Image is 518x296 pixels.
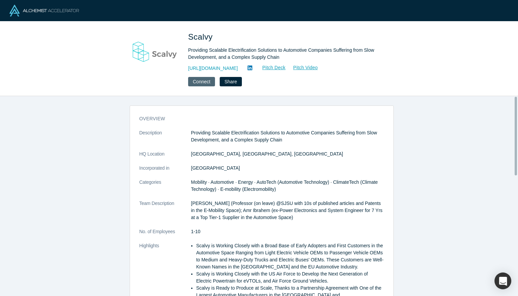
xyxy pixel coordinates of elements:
li: Scalvy is Working Closely with a Broad Base of Early Adopters and First Customers in the Automoti... [196,242,384,270]
dt: No. of Employees [139,228,191,242]
a: Pitch Deck [255,64,286,72]
span: Scalvy [188,32,215,41]
dt: HQ Location [139,151,191,165]
dt: Incorporated in [139,165,191,179]
span: Mobility · Automotive · Energy · AutoTech (Automotive Technology) · ClimateTech (Climate Technolo... [191,179,378,192]
a: Pitch Video [286,64,318,72]
p: Providing Scalable Electrification Solutions to Automotive Companies Suffering from Slow Developm... [191,129,384,143]
dd: 1-10 [191,228,384,235]
dt: Team Description [139,200,191,228]
dd: [GEOGRAPHIC_DATA] [191,165,384,172]
button: Connect [188,77,215,86]
button: Share [220,77,242,86]
p: [PERSON_NAME] (Professor (on leave) @SJSU with 10s of published articles and Patents in the E-Mob... [191,200,384,221]
img: Alchemist Logo [9,5,79,16]
a: [URL][DOMAIN_NAME] [188,65,238,72]
dt: Description [139,129,191,151]
dt: Categories [139,179,191,200]
li: Scalvy is Working Closely with the US Air Force to Develop the Next Generation of Electric Powert... [196,270,384,285]
div: Providing Scalable Electrification Solutions to Automotive Companies Suffering from Slow Developm... [188,47,376,61]
h3: overview [139,115,375,122]
img: Scalvy's Logo [132,31,179,78]
dd: [GEOGRAPHIC_DATA], [GEOGRAPHIC_DATA], [GEOGRAPHIC_DATA] [191,151,384,158]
